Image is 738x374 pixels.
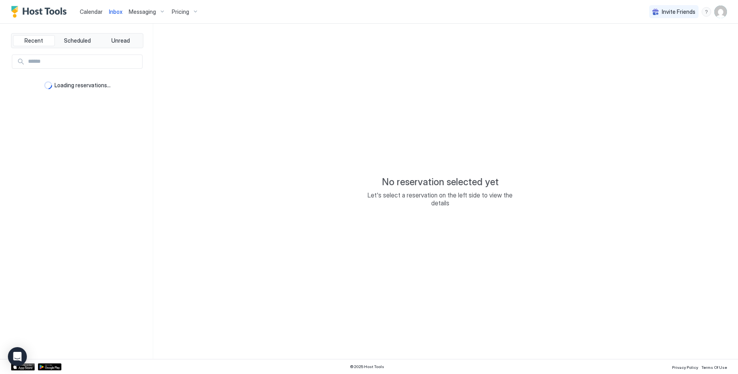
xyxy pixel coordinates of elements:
[382,176,499,188] span: No reservation selected yet
[350,364,384,369] span: © 2025 Host Tools
[361,191,519,207] span: Let's select a reservation on the left side to view the details
[111,37,130,44] span: Unread
[701,365,727,370] span: Terms Of Use
[129,8,156,15] span: Messaging
[701,363,727,371] a: Terms Of Use
[11,363,35,370] a: App Store
[25,55,142,68] input: Input Field
[109,8,122,15] span: Inbox
[80,8,103,16] a: Calendar
[672,363,698,371] a: Privacy Policy
[80,8,103,15] span: Calendar
[54,82,111,89] span: Loading reservations...
[64,37,91,44] span: Scheduled
[24,37,43,44] span: Recent
[56,35,98,46] button: Scheduled
[109,8,122,16] a: Inbox
[172,8,189,15] span: Pricing
[100,35,141,46] button: Unread
[714,6,727,18] div: User profile
[11,6,70,18] a: Host Tools Logo
[44,81,52,89] div: loading
[702,7,711,17] div: menu
[672,365,698,370] span: Privacy Policy
[38,363,62,370] a: Google Play Store
[8,347,27,366] div: Open Intercom Messenger
[13,35,55,46] button: Recent
[11,33,143,48] div: tab-group
[662,8,695,15] span: Invite Friends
